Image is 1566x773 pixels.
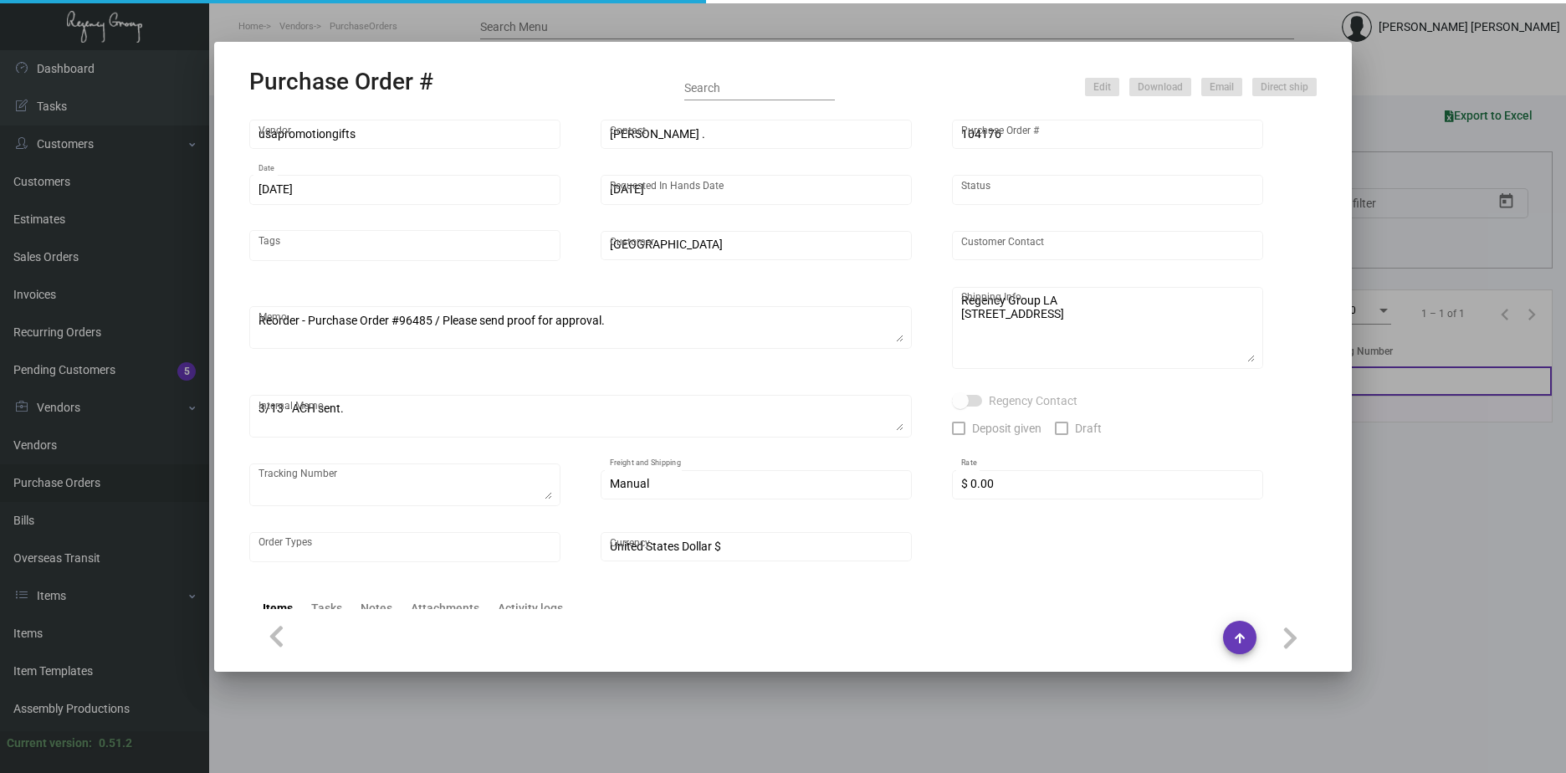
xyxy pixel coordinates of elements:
[610,477,649,490] span: Manual
[263,600,293,617] div: Items
[1093,80,1111,95] span: Edit
[1252,78,1317,96] button: Direct ship
[99,735,132,752] div: 0.51.2
[1201,78,1242,96] button: Email
[1261,80,1308,95] span: Direct ship
[411,600,479,617] div: Attachments
[1075,418,1102,438] span: Draft
[1129,78,1191,96] button: Download
[249,68,433,96] h2: Purchase Order #
[311,600,342,617] div: Tasks
[498,600,563,617] div: Activity logs
[1210,80,1234,95] span: Email
[7,735,92,752] div: Current version:
[989,391,1077,411] span: Regency Contact
[972,418,1041,438] span: Deposit given
[1138,80,1183,95] span: Download
[361,600,392,617] div: Notes
[1085,78,1119,96] button: Edit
